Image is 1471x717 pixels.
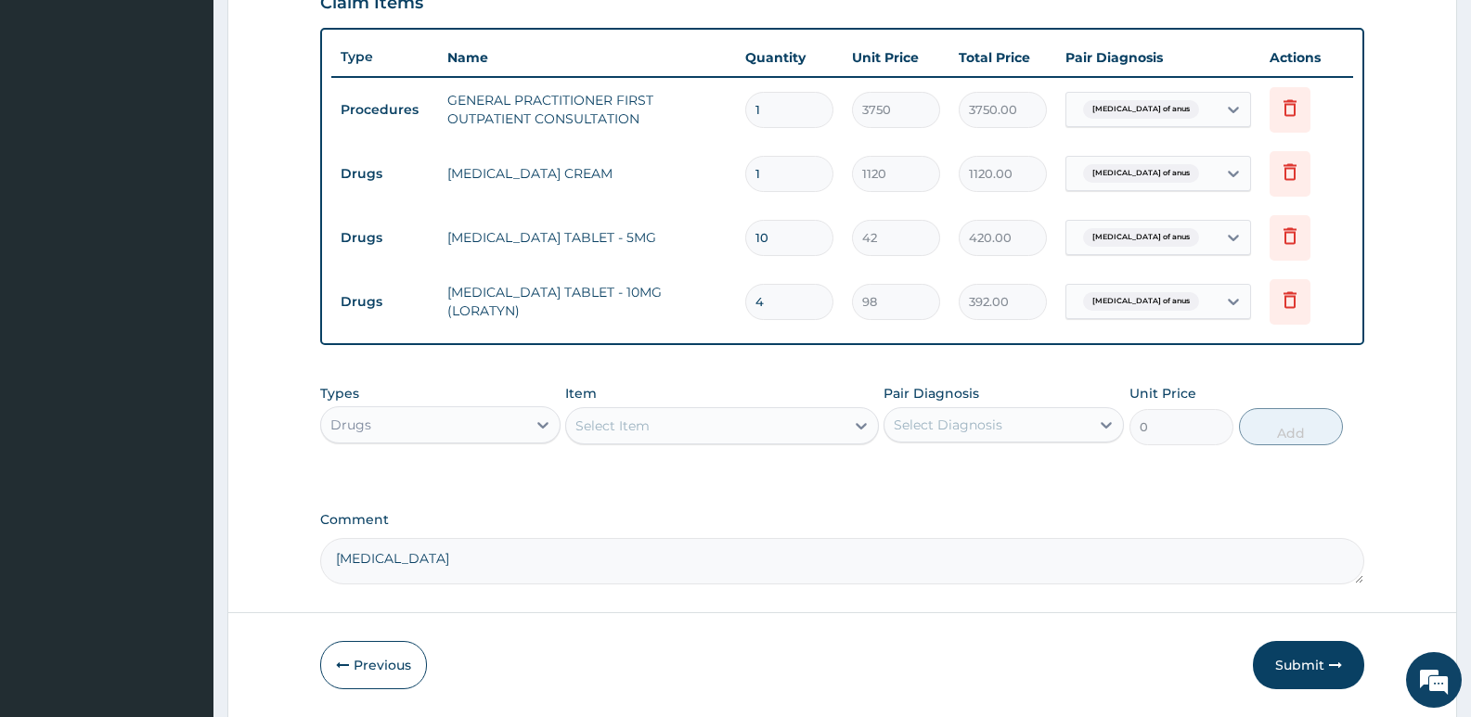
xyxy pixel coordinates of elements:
td: Drugs [331,221,438,255]
td: Procedures [331,93,438,127]
td: [MEDICAL_DATA] CREAM [438,155,736,192]
td: GENERAL PRACTITIONER FIRST OUTPATIENT CONSULTATION [438,82,736,137]
td: Drugs [331,285,438,319]
label: Item [565,384,597,403]
span: [MEDICAL_DATA] of anus [1083,292,1199,311]
span: We're online! [108,234,256,421]
textarea: Type your message and hit 'Enter' [9,506,354,571]
div: Select Item [575,416,650,435]
button: Add [1239,408,1343,445]
div: Minimize live chat window [304,9,349,54]
label: Comment [320,512,1364,528]
div: Select Diagnosis [894,416,1002,434]
button: Previous [320,641,427,689]
td: Drugs [331,157,438,191]
th: Quantity [736,39,843,76]
div: Drugs [330,416,371,434]
th: Actions [1260,39,1353,76]
th: Pair Diagnosis [1056,39,1260,76]
span: [MEDICAL_DATA] of anus [1083,164,1199,183]
th: Total Price [949,39,1056,76]
th: Unit Price [843,39,949,76]
button: Submit [1253,641,1364,689]
img: d_794563401_company_1708531726252_794563401 [34,93,75,139]
td: [MEDICAL_DATA] TABLET - 10MG (LORATYN) [438,274,736,329]
label: Types [320,386,359,402]
th: Name [438,39,736,76]
span: [MEDICAL_DATA] of anus [1083,100,1199,119]
td: [MEDICAL_DATA] TABLET - 5MG [438,219,736,256]
div: Chat with us now [97,104,312,128]
th: Type [331,40,438,74]
span: [MEDICAL_DATA] of anus [1083,228,1199,247]
label: Pair Diagnosis [884,384,979,403]
label: Unit Price [1129,384,1196,403]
